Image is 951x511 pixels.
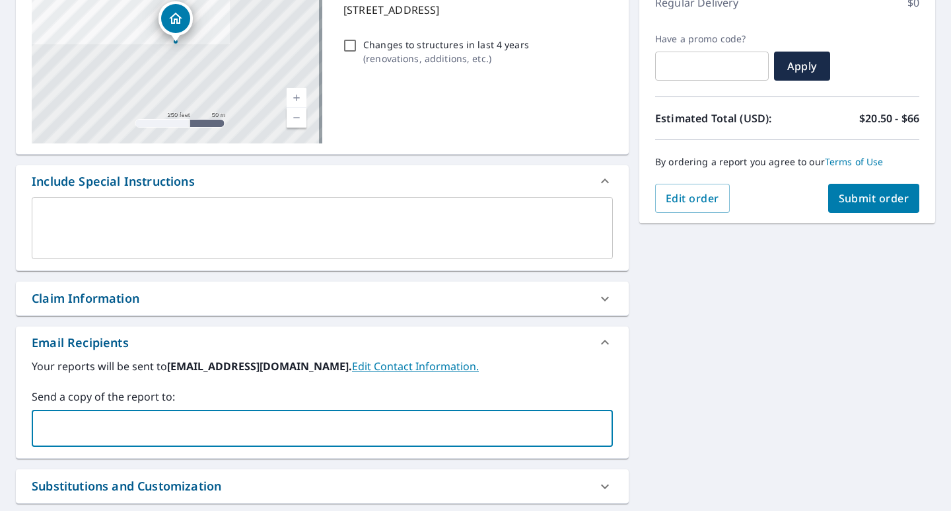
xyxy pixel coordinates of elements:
[343,2,608,18] p: [STREET_ADDRESS]
[352,359,479,373] a: EditContactInfo
[774,52,830,81] button: Apply
[666,191,719,206] span: Edit order
[287,108,306,128] a: Current Level 17, Zoom Out
[32,358,613,374] label: Your reports will be sent to
[32,173,195,190] div: Include Special Instructions
[785,59,820,73] span: Apply
[16,327,629,358] div: Email Recipients
[158,1,193,42] div: Dropped pin, building 1, Residential property, 15654 Dusk Light Ter Moseley, VA 23120
[363,52,529,65] p: ( renovations, additions, etc. )
[16,282,629,315] div: Claim Information
[32,389,613,405] label: Send a copy of the report to:
[655,184,730,213] button: Edit order
[363,38,529,52] p: Changes to structures in last 4 years
[825,155,884,168] a: Terms of Use
[655,156,919,168] p: By ordering a report you agree to our
[16,165,629,197] div: Include Special Instructions
[167,359,352,373] b: [EMAIL_ADDRESS][DOMAIN_NAME].
[859,110,919,126] p: $20.50 - $66
[32,477,221,495] div: Substitutions and Customization
[655,110,787,126] p: Estimated Total (USD):
[839,191,909,206] span: Submit order
[828,184,920,213] button: Submit order
[32,334,129,352] div: Email Recipients
[655,33,769,45] label: Have a promo code?
[16,469,629,503] div: Substitutions and Customization
[32,290,139,307] div: Claim Information
[287,88,306,108] a: Current Level 17, Zoom In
